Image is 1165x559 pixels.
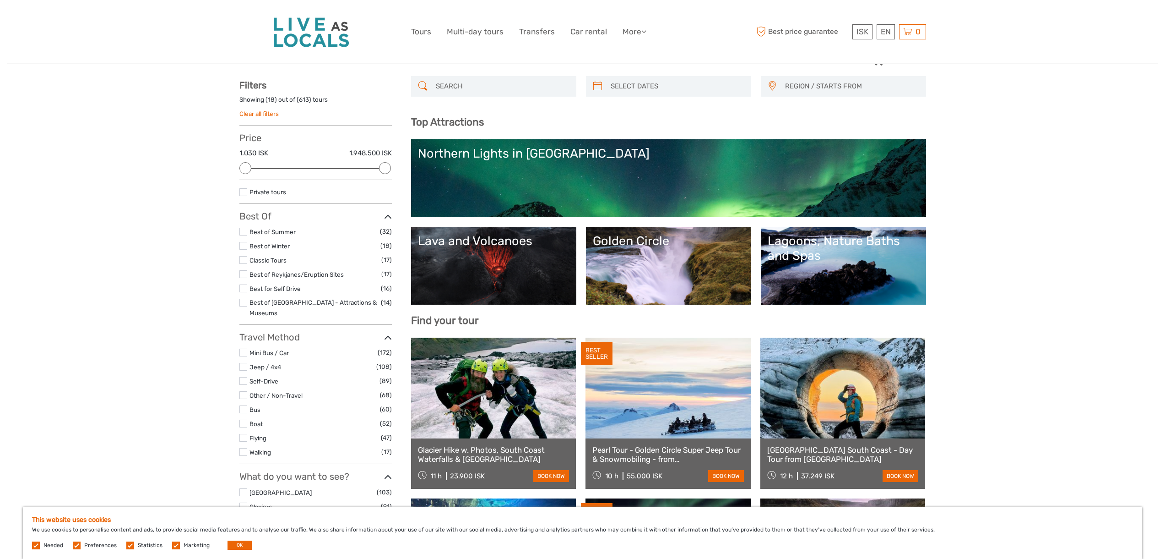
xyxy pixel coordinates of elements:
span: (108) [376,362,392,372]
button: REGION / STARTS FROM [781,79,921,94]
span: 0 [914,27,922,36]
span: (103) [377,487,392,498]
label: Statistics [138,542,163,549]
a: Best of Summer [249,228,296,236]
div: 55.000 ISK [627,472,662,480]
h3: What do you want to see? [239,471,392,482]
a: Lagoons, Nature Baths and Spas [768,234,919,298]
div: BEST SELLER [581,503,612,526]
a: Other / Non-Travel [249,392,303,399]
a: Walking [249,449,271,456]
a: Northern Lights in [GEOGRAPHIC_DATA] [418,146,919,210]
h3: Best Of [239,211,392,222]
span: (18) [380,241,392,251]
a: Glacier Hike w. Photos, South Coast Waterfalls & [GEOGRAPHIC_DATA] [418,445,569,464]
span: (16) [381,283,392,294]
a: Flying [249,434,266,442]
a: Best of [GEOGRAPHIC_DATA] - Attractions & Museums [249,299,377,317]
div: Lava and Volcanoes [418,234,569,248]
a: book now [708,470,744,482]
label: 613 [299,95,309,104]
span: (91) [381,501,392,512]
div: We use cookies to personalise content and ads, to provide social media features and to analyse ou... [23,507,1142,559]
a: Jeep / 4x4 [249,363,281,371]
span: (17) [381,255,392,265]
a: Classic Tours [249,257,287,264]
input: SEARCH [432,78,572,94]
label: Preferences [84,542,117,549]
a: Multi-day tours [447,25,504,38]
label: Needed [43,542,63,549]
span: Best price guarantee [754,24,850,39]
span: (17) [381,447,392,457]
b: Top Attractions [411,116,484,128]
a: Boat [249,420,263,427]
button: OK [228,541,252,550]
span: (60) [380,404,392,415]
span: (47) [381,433,392,443]
span: (172) [378,347,392,358]
div: Northern Lights in [GEOGRAPHIC_DATA] [418,146,919,161]
button: Open LiveChat chat widget [105,14,116,25]
span: ISK [856,27,868,36]
a: Clear all filters [239,110,279,117]
a: Tours [411,25,431,38]
a: Best of Reykjanes/Eruption Sites [249,271,344,278]
a: book now [883,470,918,482]
a: Private tours [249,188,286,196]
a: Car rental [570,25,607,38]
span: 11 h [430,472,442,480]
b: Find your tour [411,314,479,327]
span: (68) [380,390,392,400]
a: [GEOGRAPHIC_DATA] [249,489,312,496]
input: SELECT DATES [607,78,747,94]
span: (14) [381,297,392,308]
h5: This website uses cookies [32,516,1133,524]
a: Best of Winter [249,242,290,250]
a: Golden Circle [593,234,744,298]
a: Self-Drive [249,378,278,385]
a: Mini Bus / Car [249,349,289,356]
a: [GEOGRAPHIC_DATA] South Coast - Day Tour from [GEOGRAPHIC_DATA] [767,445,919,464]
a: Pearl Tour - Golden Circle Super Jeep Tour & Snowmobiling - from [GEOGRAPHIC_DATA] [592,445,744,464]
a: Best for Self Drive [249,285,301,292]
div: 23.900 ISK [450,472,485,480]
a: Lava and Volcanoes [418,234,569,298]
div: Lagoons, Nature Baths and Spas [768,234,919,263]
a: Glaciers [249,503,272,510]
h3: Travel Method [239,332,392,343]
label: 18 [268,95,275,104]
label: 1.030 ISK [239,148,268,158]
a: Transfers [519,25,555,38]
a: book now [533,470,569,482]
div: Golden Circle [593,234,744,248]
label: 1.948.500 ISK [349,148,392,158]
span: (17) [381,269,392,279]
span: 10 h [605,472,618,480]
a: Bus [249,406,260,413]
h3: Price [239,132,392,143]
strong: Filters [239,80,266,91]
img: 844-cf2ffc76-de1f-46e1-91e9-721ab7cc2b2a_logo_big.jpg [265,11,366,54]
span: (52) [380,418,392,429]
a: More [623,25,646,38]
div: 37.249 ISK [801,472,834,480]
div: EN [877,24,895,39]
p: We're away right now. Please check back later! [13,16,103,23]
div: BEST SELLER [581,342,612,365]
span: (32) [380,226,392,237]
label: Marketing [184,542,210,549]
span: 12 h [780,472,793,480]
div: Showing ( ) out of ( ) tours [239,95,392,110]
span: (89) [379,376,392,386]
